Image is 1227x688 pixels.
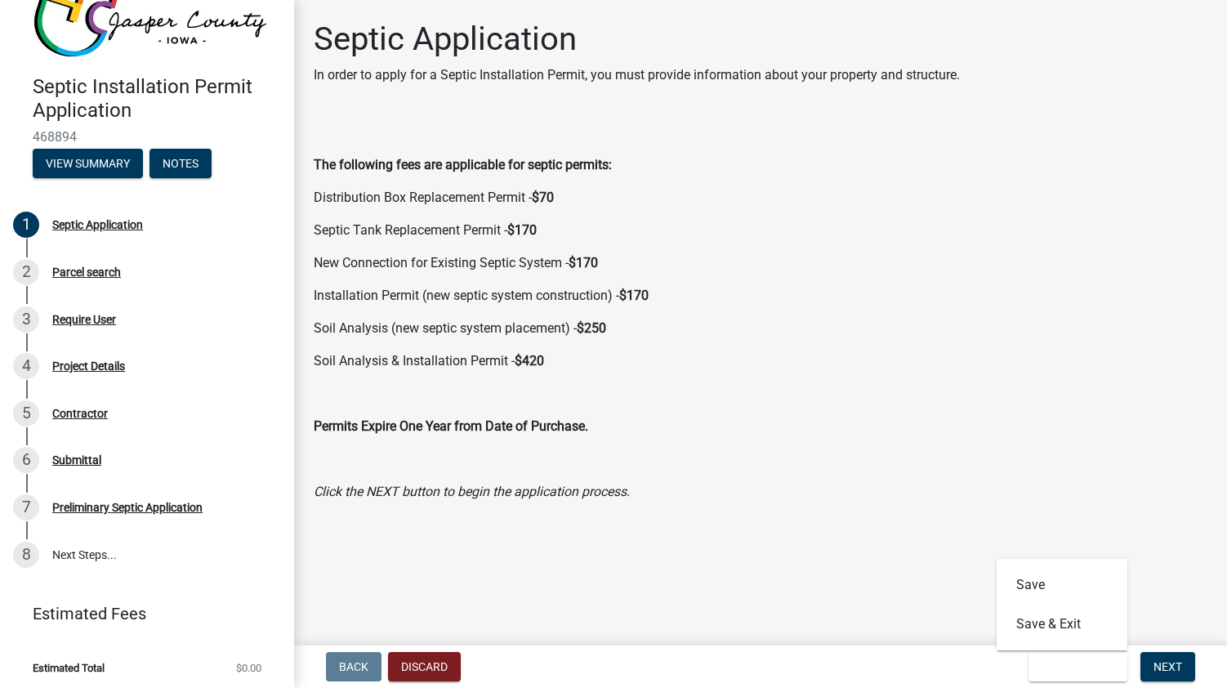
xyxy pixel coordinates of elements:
i: Click the NEXT button to begin the application process. [314,484,630,499]
span: Save & Exit [1042,660,1104,673]
span: Next [1153,660,1182,673]
div: Contractor [52,408,108,419]
p: Soil Analysis & Installation Permit - [314,351,1207,371]
div: 8 [13,542,39,568]
button: Save & Exit [1028,652,1127,681]
div: 3 [13,306,39,333]
button: View Summary [33,149,143,178]
div: 5 [13,400,39,427]
div: 1 [13,212,39,238]
div: Require User [52,314,116,325]
p: In order to apply for a Septic Installation Permit, you must provide information about your prope... [314,65,960,85]
div: Septic Application [52,219,143,230]
h1: Septic Application [314,20,960,59]
span: $0.00 [236,663,261,673]
div: Submittal [52,454,101,466]
button: Save [997,565,1127,605]
p: Soil Analysis (new septic system placement) - [314,319,1207,338]
button: Next [1140,652,1195,681]
h4: Septic Installation Permit Application [33,75,281,123]
span: 468894 [33,129,261,145]
span: Back [339,660,368,673]
strong: The following fees are applicable for septic permits: [314,157,612,172]
span: Estimated Total [33,663,105,673]
div: 2 [13,259,39,285]
div: Save & Exit [997,559,1127,650]
strong: $170 [619,288,649,303]
strong: $70 [532,190,554,205]
strong: Permits Expire One Year from Date of Purchase. [314,418,588,434]
p: Septic Tank Replacement Permit - [314,221,1207,240]
button: Save & Exit [997,605,1127,644]
div: Project Details [52,360,125,372]
strong: $170 [507,222,537,238]
wm-modal-confirm: Notes [149,158,212,171]
div: 7 [13,494,39,520]
strong: $250 [577,320,606,336]
button: Back [326,652,381,681]
p: Distribution Box Replacement Permit - [314,188,1207,208]
wm-modal-confirm: Summary [33,158,143,171]
p: Installation Permit (new septic system construction) - [314,286,1207,306]
a: Estimated Fees [13,597,268,630]
strong: $420 [515,353,544,369]
button: Discard [388,652,461,681]
div: 6 [13,447,39,473]
div: Parcel search [52,266,121,278]
button: Notes [149,149,212,178]
strong: $170 [569,255,598,270]
p: New Connection for Existing Septic System - [314,253,1207,273]
div: Preliminary Septic Application [52,502,203,513]
div: 4 [13,353,39,379]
